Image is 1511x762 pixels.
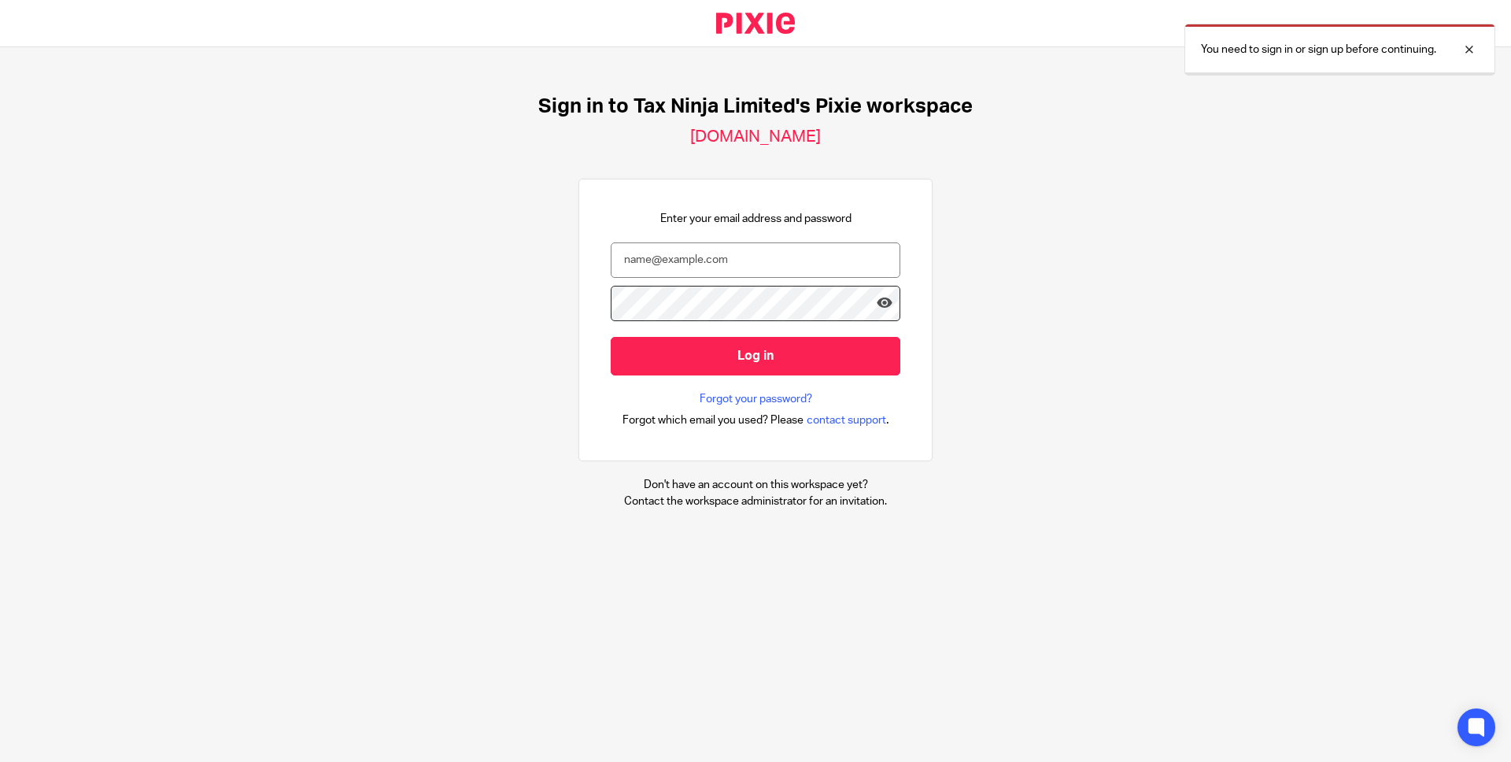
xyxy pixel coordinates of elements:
[624,477,887,493] p: Don't have an account on this workspace yet?
[611,337,900,375] input: Log in
[623,412,804,428] span: Forgot which email you used? Please
[690,127,821,147] h2: [DOMAIN_NAME]
[660,211,852,227] p: Enter your email address and password
[611,242,900,278] input: name@example.com
[807,412,886,428] span: contact support
[700,391,812,407] a: Forgot your password?
[1201,42,1436,57] p: You need to sign in or sign up before continuing.
[624,494,887,509] p: Contact the workspace administrator for an invitation.
[538,94,973,119] h1: Sign in to Tax Ninja Limited's Pixie workspace
[623,411,889,429] div: .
